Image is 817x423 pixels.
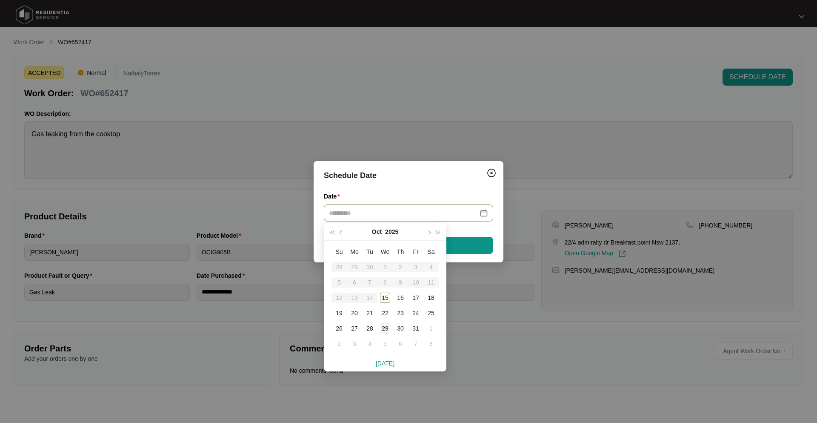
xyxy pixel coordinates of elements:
div: 16 [395,293,406,303]
th: Fr [408,244,423,259]
div: 4 [365,339,375,349]
div: 7 [411,339,421,349]
td: 2025-10-25 [423,305,439,321]
div: 27 [349,323,360,334]
button: Oct [372,223,382,240]
div: 18 [426,293,436,303]
div: 19 [334,308,344,318]
td: 2025-11-04 [362,336,377,351]
td: 2025-10-28 [362,321,377,336]
div: 17 [411,293,421,303]
th: Sa [423,244,439,259]
div: 1 [426,323,436,334]
input: Date [329,208,478,218]
th: Su [331,244,347,259]
td: 2025-10-18 [423,290,439,305]
div: 30 [395,323,406,334]
button: Close [485,166,498,180]
div: 2 [334,339,344,349]
td: 2025-11-01 [423,321,439,336]
div: 21 [365,308,375,318]
div: 29 [380,323,390,334]
img: closeCircle [486,168,497,178]
td: 2025-11-05 [377,336,393,351]
td: 2025-10-21 [362,305,377,321]
div: 3 [349,339,360,349]
td: 2025-10-29 [377,321,393,336]
td: 2025-10-26 [331,321,347,336]
div: 6 [395,339,406,349]
td: 2025-11-07 [408,336,423,351]
td: 2025-11-02 [331,336,347,351]
div: 28 [365,323,375,334]
th: Tu [362,244,377,259]
td: 2025-11-06 [393,336,408,351]
div: 23 [395,308,406,318]
td: 2025-10-31 [408,321,423,336]
td: 2025-10-19 [331,305,347,321]
td: 2025-10-24 [408,305,423,321]
label: Date [324,192,343,201]
div: 5 [380,339,390,349]
div: 25 [426,308,436,318]
div: 24 [411,308,421,318]
td: 2025-10-27 [347,321,362,336]
td: 2025-11-08 [423,336,439,351]
th: Th [393,244,408,259]
button: 2025 [385,223,398,240]
div: 31 [411,323,421,334]
div: 8 [426,339,436,349]
div: 22 [380,308,390,318]
td: 2025-10-22 [377,305,393,321]
th: We [377,244,393,259]
td: 2025-11-03 [347,336,362,351]
td: 2025-10-20 [347,305,362,321]
td: 2025-10-30 [393,321,408,336]
div: 15 [380,293,390,303]
div: 26 [334,323,344,334]
td: 2025-10-16 [393,290,408,305]
div: 20 [349,308,360,318]
td: 2025-10-23 [393,305,408,321]
td: 2025-10-15 [377,290,393,305]
td: 2025-10-17 [408,290,423,305]
th: Mo [347,244,362,259]
div: Schedule Date [324,170,493,181]
a: [DATE] [376,360,394,367]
